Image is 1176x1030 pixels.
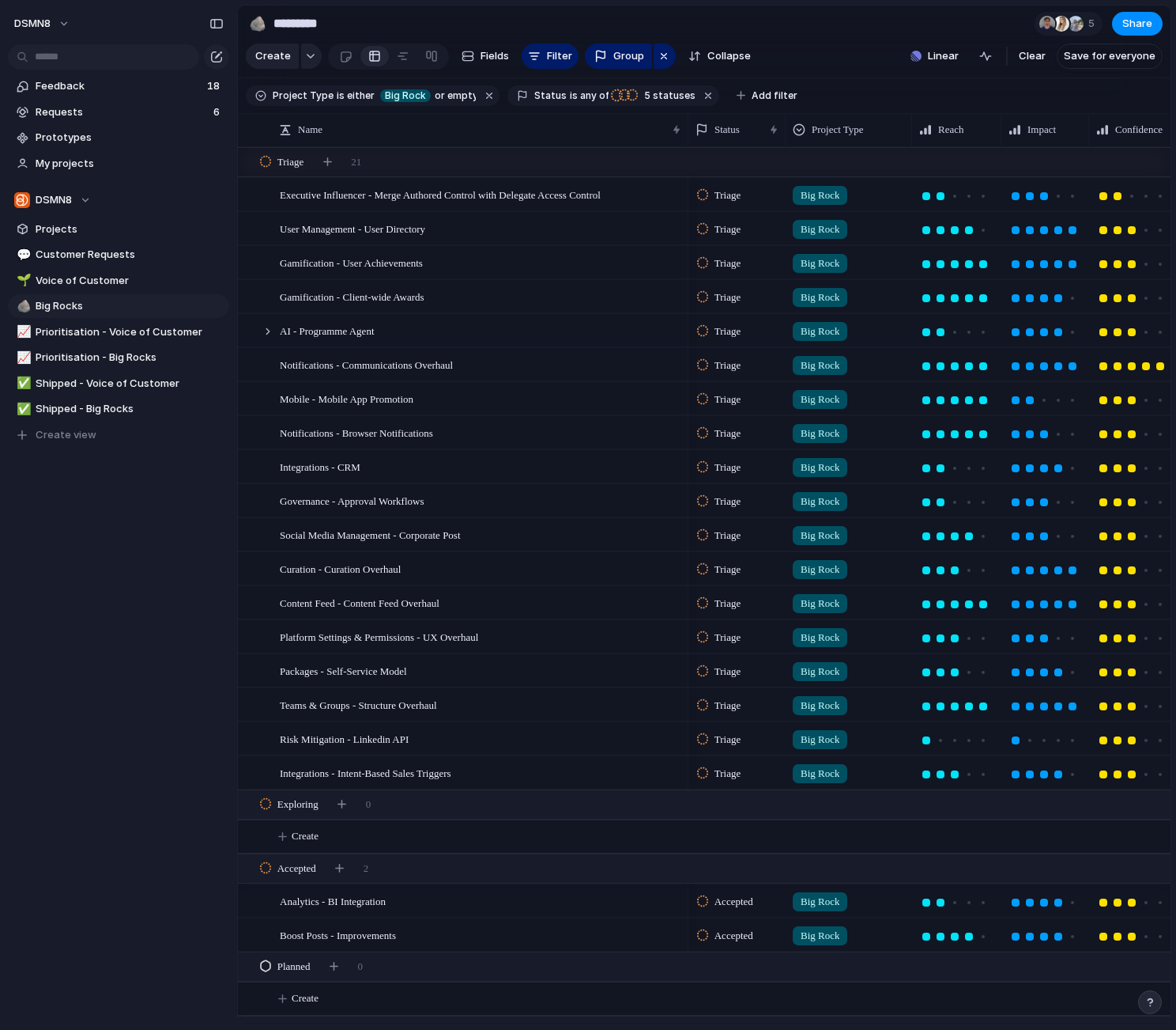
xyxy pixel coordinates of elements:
[358,959,364,975] span: 0
[801,290,839,305] span: Big Rock
[280,355,453,373] span: Notifications - Communications Overhaul
[534,89,567,103] span: Status
[801,528,839,543] span: Big Rock
[7,11,78,36] button: DSMN8
[714,596,741,612] span: Triage
[36,350,224,365] span: Prioritisation - Big Rocks
[280,491,424,509] span: Governance - Approval Workflows
[1122,16,1152,32] span: Share
[280,892,386,910] span: Analytics - BI Integration
[255,48,291,64] span: Create
[8,372,229,396] a: ✅Shipped - Voice of Customer
[280,185,601,203] span: Executive Influencer - Merge Authored Control with Delegate Access Control
[280,729,409,748] span: Risk Mitigation - Linkedin API
[280,219,425,237] span: User Management - User Directory
[8,243,229,267] a: 💬Customer Requests
[17,400,28,418] div: ✅
[280,287,424,305] span: Gamification - Client-wide Awards
[714,222,741,237] span: Triage
[714,392,741,407] span: Triage
[938,122,963,138] span: Reach
[36,427,96,443] span: Create view
[207,78,223,94] span: 18
[714,290,741,305] span: Triage
[801,358,839,373] span: Big Rock
[801,664,839,680] span: Big Rock
[36,192,72,208] span: DSMN8
[801,562,839,577] span: Big Rock
[17,323,28,341] div: 📈
[639,89,695,103] span: statuses
[801,256,839,271] span: Big Rock
[14,376,30,392] button: ✅
[36,298,224,314] span: Big Rocks
[682,44,757,69] button: Collapse
[17,246,28,264] div: 💬
[610,87,699,104] button: 5 statuses
[727,85,807,107] button: Add filter
[714,494,741,509] span: Triage
[17,297,28,316] div: 🪨
[280,926,396,944] span: Boost Posts - Improvements
[8,100,229,124] a: Requests6
[36,156,224,172] span: My projects
[1019,48,1046,64] span: Clear
[298,122,322,138] span: Name
[585,44,652,69] button: Group
[280,627,478,646] span: Platform Settings & Permissions - UX Overhaul
[345,89,375,103] span: either
[714,528,741,543] span: Triage
[714,766,741,782] span: Triage
[8,346,229,369] a: 📈Prioritisation - Big Rocks
[714,562,741,577] span: Triage
[714,698,741,714] span: Triage
[273,89,334,103] span: Project Type
[280,695,437,714] span: Teams & Groups - Structure Overhaul
[801,222,839,237] span: Big Rock
[8,218,229,241] a: Projects
[17,349,28,367] div: 📈
[1064,48,1155,64] span: Save for everyone
[36,130,224,146] span: Prototypes
[714,928,753,944] span: Accepted
[8,294,229,318] a: 🪨Big Rocks
[714,894,753,910] span: Accepted
[752,89,797,103] span: Add filter
[8,423,229,447] button: Create view
[334,87,379,104] button: iseither
[522,44,579,69] button: Filter
[801,392,839,407] span: Big Rock
[481,48,509,64] span: Fields
[277,797,318,812] span: Exploring
[17,271,28,290] div: 🌱
[801,928,839,944] span: Big Rock
[14,247,30,263] button: 💬
[714,426,741,441] span: Triage
[801,460,839,475] span: Big Rock
[385,89,426,103] span: Big Rock
[36,78,202,94] span: Feedback
[14,401,30,417] button: ✅
[280,457,360,475] span: Integrations - CRM
[1057,44,1163,69] button: Save for everyone
[292,990,318,1006] span: Create
[249,13,266,34] div: 🪨
[8,269,229,293] a: 🌱Voice of Customer
[213,104,223,120] span: 6
[280,423,433,441] span: Notifications - Browser Notifications
[337,89,345,103] span: is
[801,494,839,509] span: Big Rock
[36,247,224,263] span: Customer Requests
[455,44,515,69] button: Fields
[8,320,229,344] div: 📈Prioritisation - Voice of Customer
[801,894,839,910] span: Big Rock
[1088,16,1099,32] span: 5
[8,126,229,150] a: Prototypes
[8,397,229,421] a: ✅Shipped - Big Rocks
[801,324,839,339] span: Big Rock
[714,256,741,271] span: Triage
[351,154,361,170] span: 21
[36,273,224,289] span: Voice of Customer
